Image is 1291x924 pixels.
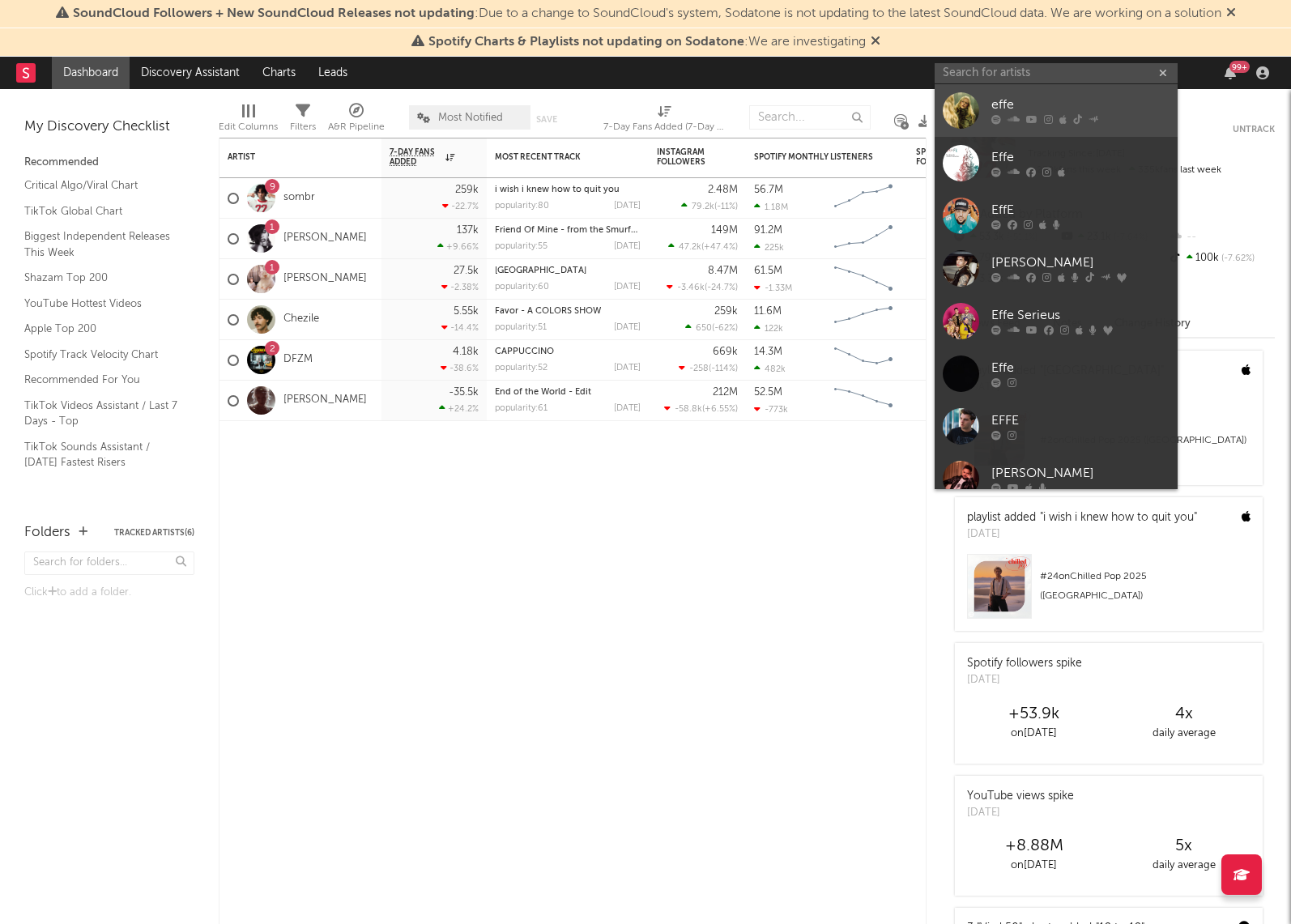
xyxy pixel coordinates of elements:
[290,117,316,137] div: Filters
[664,403,738,414] div: ( )
[827,259,900,300] svg: Chart title
[754,242,784,253] div: 225k
[228,152,349,162] div: Artist
[754,202,788,212] div: 1.18M
[916,147,973,167] div: Spotify Followers
[251,57,307,89] a: Charts
[614,202,641,211] div: [DATE]
[713,347,738,357] div: 669k
[441,322,479,333] div: -14.4 %
[603,97,725,144] div: 7-Day Fans Added (7-Day Fans Added)
[967,655,1082,672] div: Spotify followers spike
[1109,705,1259,724] div: 4 x
[24,551,194,575] input: Search for folders...
[438,113,503,123] span: Most Notified
[967,509,1197,526] div: playlist added
[935,242,1178,295] a: [PERSON_NAME]
[754,266,782,276] div: 61.5M
[754,364,786,374] div: 482k
[675,405,702,414] span: -58.8k
[454,266,479,276] div: 27.5k
[495,185,641,194] div: i wish i knew how to quit you
[495,185,620,194] a: i wish i knew how to quit you
[967,672,1082,688] div: [DATE]
[114,529,194,537] button: Tracked Artists(6)
[24,438,178,471] a: TikTok Sounds Assistant / [DATE] Fastest Risers
[991,411,1170,431] div: EFFE
[1040,512,1197,523] a: "i wish i knew how to quit you"
[935,84,1178,137] a: effe
[390,147,441,167] span: 7-Day Fans Added
[714,324,735,333] span: -62 %
[1109,837,1259,856] div: 5 x
[495,283,549,292] div: popularity: 60
[24,269,178,287] a: Shazam Top 200
[495,323,547,332] div: popularity: 51
[428,36,744,49] span: Spotify Charts & Playlists not updating on Sodatone
[24,177,178,194] a: Critical Algo/Viral Chart
[290,97,316,144] div: Filters
[827,219,900,259] svg: Chart title
[754,306,782,317] div: 11.6M
[827,178,900,219] svg: Chart title
[24,117,194,137] div: My Discovery Checklist
[1167,227,1275,248] div: --
[24,295,178,313] a: YouTube Hottest Videos
[871,36,880,49] span: Dismiss
[24,523,70,543] div: Folders
[495,226,641,235] div: Friend Of Mine - from the Smurfs Movie Soundtrack
[754,185,783,195] div: 56.7M
[991,201,1170,220] div: EffE
[713,387,738,398] div: 212M
[307,57,359,89] a: Leads
[439,403,479,414] div: +24.2 %
[614,404,641,413] div: [DATE]
[689,364,709,373] span: -258
[935,453,1178,505] a: [PERSON_NAME]
[495,242,548,251] div: popularity: 55
[495,388,591,397] a: End of the World - Edit
[1109,856,1259,875] div: daily average
[1233,121,1275,138] button: Untrack
[935,189,1178,242] a: EffE
[219,97,278,144] div: Edit Columns
[959,724,1109,743] div: on [DATE]
[704,243,735,252] span: +47.4 %
[991,148,1170,168] div: Effe
[681,201,738,211] div: ( )
[935,295,1178,347] a: Effe Serieus
[959,705,1109,724] div: +53.9k
[495,152,616,162] div: Most Recent Track
[1229,61,1250,73] div: 99 +
[495,307,601,316] a: Favor - A COLORS SHOW
[495,404,548,413] div: popularity: 61
[692,202,714,211] span: 79.2k
[668,241,738,252] div: ( )
[457,225,479,236] div: 137k
[955,554,1263,631] a: #24onChilled Pop 2025 ([GEOGRAPHIC_DATA])
[495,307,641,316] div: Favor - A COLORS SHOW
[614,323,641,332] div: [DATE]
[52,57,130,89] a: Dashboard
[24,397,178,430] a: TikTok Videos Assistant / Last 7 Days - Top
[959,856,1109,875] div: on [DATE]
[283,232,367,245] a: [PERSON_NAME]
[328,97,385,144] div: A&R Pipeline
[441,363,479,373] div: -38.6 %
[1226,7,1236,20] span: Dismiss
[495,226,714,235] a: Friend Of Mine - from the Smurfs Movie Soundtrack
[428,36,866,49] span: : We are investigating
[24,228,178,261] a: Biggest Independent Releases This Week
[24,371,178,389] a: Recommended For You
[283,394,367,407] a: [PERSON_NAME]
[454,306,479,317] div: 5.55k
[711,364,735,373] span: -114 %
[24,202,178,220] a: TikTok Global Chart
[1040,567,1251,606] div: # 24 on Chilled Pop 2025 ([GEOGRAPHIC_DATA])
[705,405,735,414] span: +6.55 %
[935,400,1178,453] a: EFFE
[1219,254,1255,263] span: -7.62 %
[707,283,735,292] span: -24.7 %
[991,464,1170,483] div: [PERSON_NAME]
[495,347,554,356] a: CAPPUCCINO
